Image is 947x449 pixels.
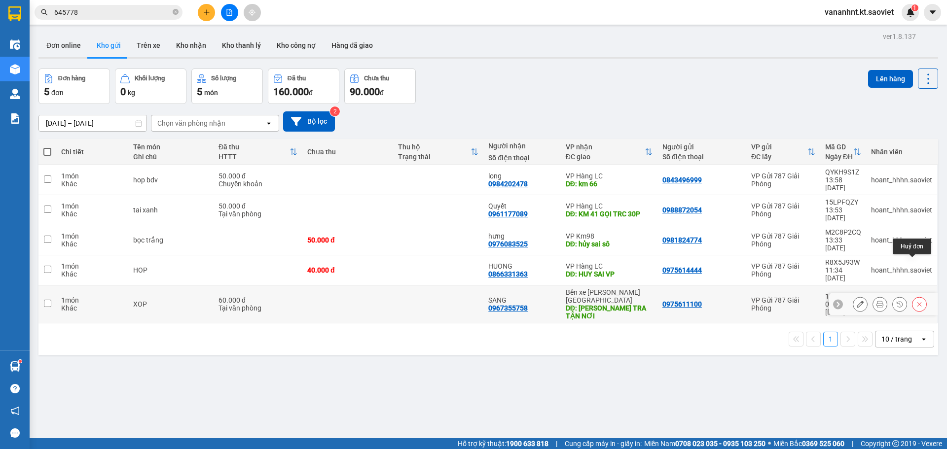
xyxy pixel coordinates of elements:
[269,34,324,57] button: Kho công nợ
[219,180,297,188] div: Chuyển khoản
[219,172,297,180] div: 50.000 đ
[219,153,290,161] div: HTTT
[566,172,653,180] div: VP Hàng LC
[203,9,210,16] span: plus
[662,176,702,184] div: 0843496999
[488,202,556,210] div: Quyết
[928,8,937,17] span: caret-down
[219,210,297,218] div: Tại văn phòng
[566,262,653,270] div: VP Hàng LC
[61,232,123,240] div: 1 món
[662,236,702,244] div: 0981824774
[488,232,556,240] div: hưng
[561,139,657,165] th: Toggle SortBy
[644,438,765,449] span: Miền Nam
[662,266,702,274] div: 0975614444
[133,236,209,244] div: bọc trắng
[129,34,168,57] button: Trên xe
[10,89,20,99] img: warehouse-icon
[61,304,123,312] div: Khác
[133,176,209,184] div: hop bdv
[89,34,129,57] button: Kho gửi
[906,8,915,17] img: icon-new-feature
[221,4,238,21] button: file-add
[566,180,653,188] div: DĐ: km 66
[893,239,931,254] div: Huỷ đơn
[10,428,20,438] span: message
[344,69,416,104] button: Chưa thu90.000đ
[307,148,388,156] div: Chưa thu
[488,172,556,180] div: long
[364,75,389,82] div: Chưa thu
[852,438,853,449] span: |
[825,206,861,222] div: 13:53 [DATE]
[871,148,932,156] div: Nhân viên
[817,6,902,18] span: vananhnt.kt.saoviet
[219,296,297,304] div: 60.000 đ
[61,202,123,210] div: 1 món
[825,198,861,206] div: 15LPFQZY
[920,335,928,343] svg: open
[751,232,815,248] div: VP Gửi 787 Giải Phóng
[825,266,861,282] div: 11:34 [DATE]
[488,270,528,278] div: 0866331363
[198,4,215,21] button: plus
[219,143,290,151] div: Đã thu
[10,406,20,415] span: notification
[191,69,263,104] button: Số lượng5món
[825,292,861,300] div: 1HTEGQ6Z
[871,206,932,214] div: hoant_hhhn.saoviet
[746,139,820,165] th: Toggle SortBy
[566,288,653,304] div: Bến xe [PERSON_NAME] [GEOGRAPHIC_DATA]
[488,210,528,218] div: 0961177089
[881,334,912,344] div: 10 / trang
[924,4,941,21] button: caret-down
[133,266,209,274] div: HOP
[380,89,384,97] span: đ
[662,143,741,151] div: Người gửi
[662,206,702,214] div: 0988872054
[825,176,861,192] div: 13:58 [DATE]
[10,384,20,393] span: question-circle
[662,300,702,308] div: 0975611100
[120,86,126,98] span: 0
[249,9,255,16] span: aim
[44,86,49,98] span: 5
[135,75,165,82] div: Khối lượng
[214,34,269,57] button: Kho thanh lý
[10,361,20,372] img: warehouse-icon
[871,236,932,244] div: hoant_hhhn.saoviet
[853,297,868,311] div: Sửa đơn hàng
[868,70,913,88] button: Lên hàng
[61,296,123,304] div: 1 món
[38,34,89,57] button: Đơn online
[54,7,171,18] input: Tìm tên, số ĐT hoặc mã đơn
[488,304,528,312] div: 0967355758
[10,113,20,124] img: solution-icon
[488,240,528,248] div: 0976083525
[566,232,653,240] div: VP Km98
[244,4,261,21] button: aim
[128,89,135,97] span: kg
[214,139,302,165] th: Toggle SortBy
[288,75,306,82] div: Đã thu
[168,34,214,57] button: Kho nhận
[768,442,771,446] span: ⚪️
[913,4,916,11] span: 1
[197,86,202,98] span: 5
[751,262,815,278] div: VP Gửi 787 Giải Phóng
[566,240,653,248] div: DĐ: hủy sai sô
[883,31,916,42] div: ver 1.8.137
[825,236,861,252] div: 13:33 [DATE]
[675,440,765,448] strong: 0708 023 035 - 0935 103 250
[825,153,853,161] div: Ngày ĐH
[566,304,653,320] div: DĐ: HUY TRA TẬN NƠI
[892,440,899,447] span: copyright
[823,332,838,346] button: 1
[324,34,381,57] button: Hàng đã giao
[219,304,297,312] div: Tại văn phòng
[871,176,932,184] div: hoant_hhhn.saoviet
[398,153,471,161] div: Trạng thái
[751,296,815,312] div: VP Gửi 787 Giải Phóng
[458,438,548,449] span: Hỗ trợ kỹ thuật:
